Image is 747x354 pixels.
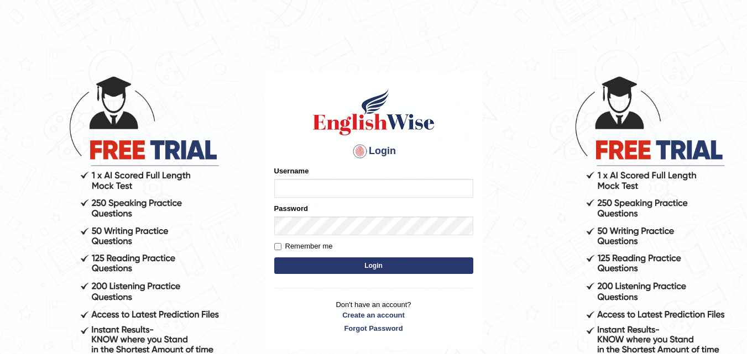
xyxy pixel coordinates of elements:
[274,310,473,320] a: Create an account
[311,87,437,137] img: Logo of English Wise sign in for intelligent practice with AI
[274,257,473,274] button: Login
[274,299,473,334] p: Don't have an account?
[274,243,281,250] input: Remember me
[274,241,333,252] label: Remember me
[274,142,473,160] h4: Login
[274,203,308,214] label: Password
[274,166,309,176] label: Username
[274,323,473,334] a: Forgot Password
